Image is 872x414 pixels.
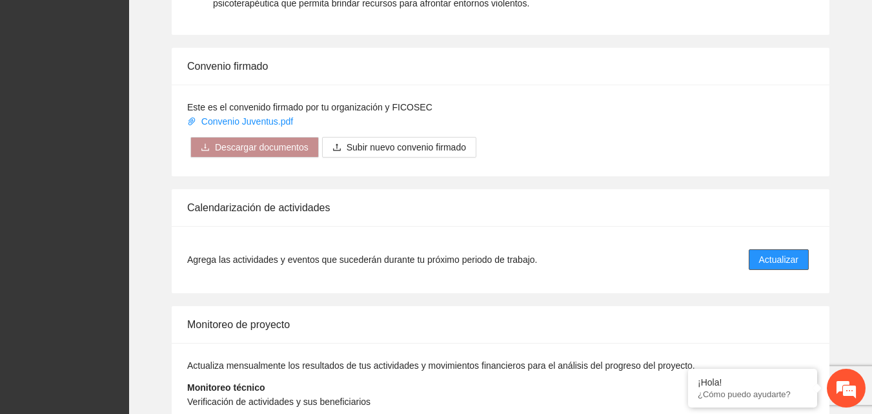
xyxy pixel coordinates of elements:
[187,360,695,371] span: Actualiza mensualmente los resultados de tus actividades y movimientos financieros para el anális...
[75,134,178,265] span: Estamos en línea.
[322,137,476,158] button: uploadSubir nuevo convenio firmado
[212,6,243,37] div: Minimizar ventana de chat en vivo
[187,397,370,407] span: Verificación de actividades y sus beneficiarios
[187,189,814,226] div: Calendarización de actividades
[201,143,210,153] span: download
[187,117,196,126] span: paper-clip
[190,137,319,158] button: downloadDescargar documentos
[759,253,798,267] span: Actualizar
[187,102,432,112] span: Este es el convenido firmado por tu organización y FICOSEC
[187,306,814,343] div: Monitoreo de proyecto
[347,140,466,154] span: Subir nuevo convenio firmado
[67,66,217,83] div: Chatee con nosotros ahora
[749,249,809,270] button: Actualizar
[698,377,807,388] div: ¡Hola!
[187,48,814,85] div: Convenio firmado
[6,276,246,322] textarea: Escriba su mensaje y pulse “Intro”
[187,382,265,393] strong: Monitoreo técnico
[332,143,341,153] span: upload
[187,253,537,267] span: Agrega las actividades y eventos que sucederán durante tu próximo periodo de trabajo.
[322,142,476,152] span: uploadSubir nuevo convenio firmado
[187,116,296,127] a: Convenio Juventus.pdf
[215,140,309,154] span: Descargar documentos
[698,389,807,399] p: ¿Cómo puedo ayudarte?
